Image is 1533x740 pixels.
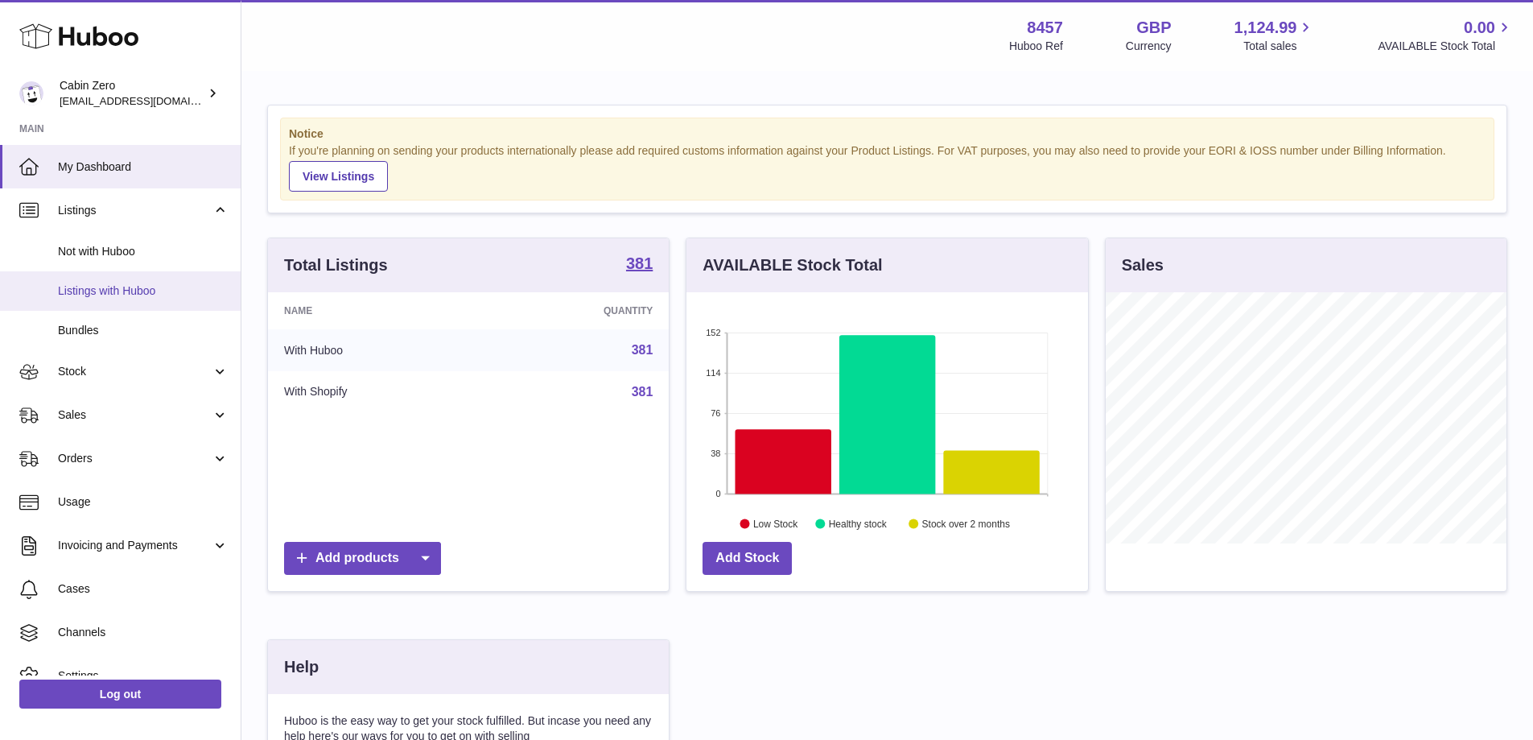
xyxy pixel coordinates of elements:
[1464,17,1495,39] span: 0.00
[1234,17,1297,39] span: 1,124.99
[632,343,653,357] a: 381
[58,581,229,597] span: Cases
[711,408,721,418] text: 76
[58,451,212,466] span: Orders
[626,255,653,271] strong: 381
[703,254,882,276] h3: AVAILABLE Stock Total
[58,159,229,175] span: My Dashboard
[58,407,212,423] span: Sales
[60,94,237,107] span: [EMAIL_ADDRESS][DOMAIN_NAME]
[716,489,721,498] text: 0
[632,385,653,399] a: 381
[58,244,229,259] span: Not with Huboo
[922,518,1010,529] text: Stock over 2 months
[289,143,1486,192] div: If you're planning on sending your products internationally please add required customs informati...
[58,625,229,640] span: Channels
[706,328,720,337] text: 152
[1009,39,1063,54] div: Huboo Ref
[284,542,441,575] a: Add products
[1126,39,1172,54] div: Currency
[753,518,798,529] text: Low Stock
[289,161,388,192] a: View Listings
[1027,17,1063,39] strong: 8457
[484,292,670,329] th: Quantity
[268,329,484,371] td: With Huboo
[284,254,388,276] h3: Total Listings
[1122,254,1164,276] h3: Sales
[284,656,319,678] h3: Help
[289,126,1486,142] strong: Notice
[1378,39,1514,54] span: AVAILABLE Stock Total
[703,542,792,575] a: Add Stock
[268,371,484,413] td: With Shopify
[58,203,212,218] span: Listings
[19,680,221,709] a: Log out
[1378,17,1514,54] a: 0.00 AVAILABLE Stock Total
[19,81,43,105] img: internalAdmin-8457@internal.huboo.com
[58,494,229,510] span: Usage
[58,323,229,338] span: Bundles
[711,449,721,458] text: 38
[1136,17,1171,39] strong: GBP
[626,255,653,275] a: 381
[706,368,720,378] text: 114
[1234,17,1316,54] a: 1,124.99 Total sales
[58,668,229,684] span: Settings
[58,364,212,379] span: Stock
[58,538,212,553] span: Invoicing and Payments
[268,292,484,329] th: Name
[1243,39,1315,54] span: Total sales
[58,283,229,299] span: Listings with Huboo
[829,518,888,529] text: Healthy stock
[60,78,204,109] div: Cabin Zero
